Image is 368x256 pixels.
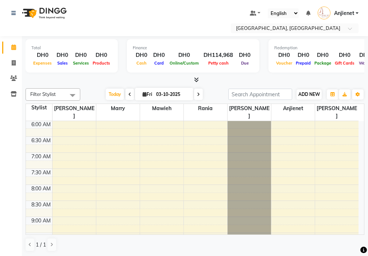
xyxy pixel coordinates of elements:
input: Search Appointment [228,89,292,100]
span: Package [313,61,333,66]
span: [PERSON_NAME] [315,104,359,121]
span: Fri [141,92,154,97]
span: marry [96,104,140,113]
div: DH0 [31,51,54,59]
img: Anjienet [318,7,330,19]
div: 6:00 AM [30,121,52,128]
span: Products [91,61,112,66]
div: DH0 [91,51,112,59]
div: DH0 [168,51,201,59]
span: Cash [135,61,148,66]
span: Due [239,61,251,66]
span: Today [106,89,124,100]
span: ADD NEW [298,92,320,97]
span: Expenses [31,61,54,66]
span: Online/Custom [168,61,201,66]
div: DH0 [150,51,168,59]
div: Finance [133,45,253,51]
span: Gift Cards [333,61,356,66]
img: logo [19,3,69,23]
div: Total [31,45,112,51]
span: Anjienet [271,104,315,113]
div: 9:00 AM [30,217,52,225]
span: Filter Stylist [30,91,56,97]
span: Anjienet [334,9,354,17]
div: DH0 [294,51,313,59]
div: DH0 [54,51,71,59]
span: Petty cash [206,61,231,66]
div: Stylist [26,104,52,112]
div: DH0 [313,51,333,59]
div: 7:30 AM [30,169,52,177]
span: Services [71,61,91,66]
div: DH114,968 [201,51,236,59]
div: 7:00 AM [30,153,52,160]
button: ADD NEW [297,89,322,100]
span: Rania [184,104,227,113]
div: DH0 [236,51,253,59]
div: 8:30 AM [30,201,52,209]
span: [PERSON_NAME] [228,104,271,121]
span: Card [152,61,166,66]
div: 8:00 AM [30,185,52,193]
div: DH0 [133,51,150,59]
span: Mawieh [140,104,183,113]
span: Voucher [274,61,294,66]
div: DH0 [71,51,91,59]
span: 1 / 1 [36,241,46,249]
div: 6:30 AM [30,137,52,144]
span: [PERSON_NAME] [53,104,96,121]
div: DH0 [274,51,294,59]
span: Prepaid [294,61,313,66]
div: 9:30 AM [30,233,52,241]
div: DH0 [333,51,356,59]
span: Sales [55,61,70,66]
input: 2025-10-03 [154,89,190,100]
